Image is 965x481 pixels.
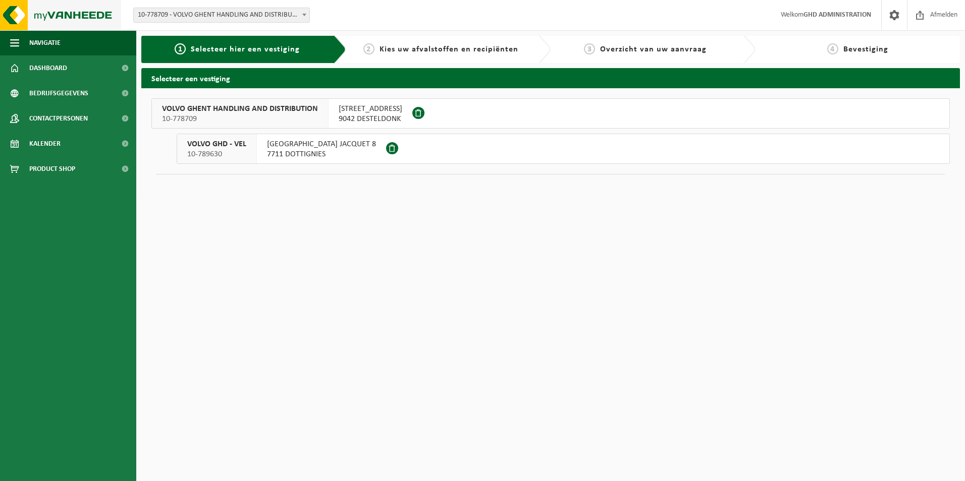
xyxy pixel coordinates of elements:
span: Kies uw afvalstoffen en recipiënten [380,45,518,53]
span: 10-778709 - VOLVO GHENT HANDLING AND DISTRIBUTION - DESTELDONK [134,8,309,22]
span: 3 [584,43,595,54]
span: [GEOGRAPHIC_DATA] JACQUET 8 [267,139,376,149]
span: 2 [363,43,374,54]
span: VOLVO GHENT HANDLING AND DISTRIBUTION [162,104,318,114]
strong: GHD ADMINISTRATION [803,11,871,19]
span: 10-778709 [162,114,318,124]
h2: Selecteer een vestiging [141,68,960,88]
span: 1 [175,43,186,54]
span: VOLVO GHD - VEL [187,139,246,149]
span: 10-789630 [187,149,246,159]
span: 4 [827,43,838,54]
span: 7711 DOTTIGNIES [267,149,376,159]
span: Dashboard [29,55,67,81]
span: 10-778709 - VOLVO GHENT HANDLING AND DISTRIBUTION - DESTELDONK [133,8,310,23]
button: VOLVO GHD - VEL 10-789630 [GEOGRAPHIC_DATA] JACQUET 87711 DOTTIGNIES [177,134,950,164]
span: Product Shop [29,156,75,182]
span: Contactpersonen [29,106,88,131]
span: Selecteer hier een vestiging [191,45,300,53]
span: Bedrijfsgegevens [29,81,88,106]
span: Bevestiging [843,45,888,53]
span: Navigatie [29,30,61,55]
span: [STREET_ADDRESS] [339,104,402,114]
span: Overzicht van uw aanvraag [600,45,707,53]
span: Kalender [29,131,61,156]
button: VOLVO GHENT HANDLING AND DISTRIBUTION 10-778709 [STREET_ADDRESS]9042 DESTELDONK [151,98,950,129]
span: 9042 DESTELDONK [339,114,402,124]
